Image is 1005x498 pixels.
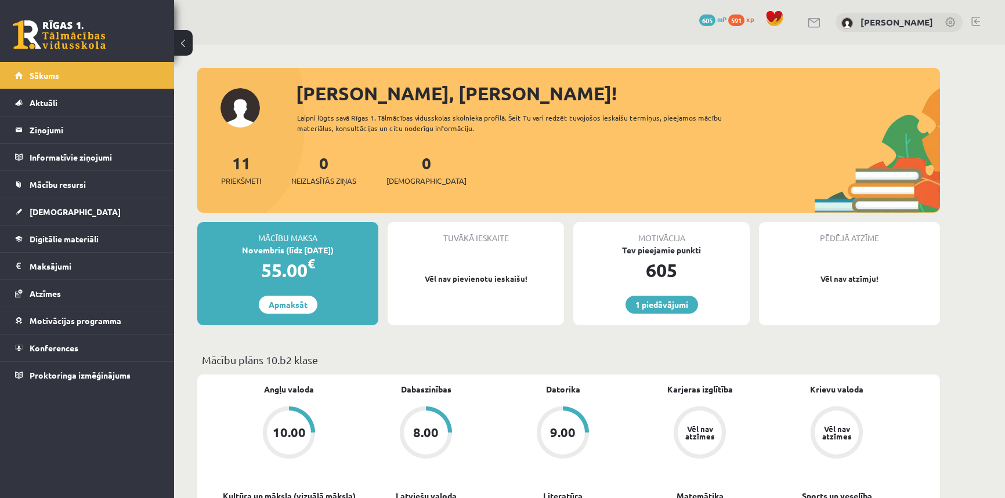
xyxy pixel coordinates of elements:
[15,62,160,89] a: Sākums
[765,273,934,285] p: Vēl nav atzīmju!
[15,117,160,143] a: Ziņojumi
[15,89,160,116] a: Aktuāli
[15,280,160,307] a: Atzīmes
[699,14,715,26] span: 605
[259,296,317,314] a: Apmaksāt
[15,144,160,170] a: Informatīvie ziņojumi
[30,206,121,217] span: [DEMOGRAPHIC_DATA]
[550,426,576,439] div: 9.00
[15,307,160,334] a: Motivācijas programma
[768,406,905,461] a: Vēl nav atzīmes
[30,370,131,380] span: Proktoringa izmēģinājums
[699,14,726,24] a: 605 mP
[30,117,160,143] legend: Ziņojumi
[861,16,933,28] a: [PERSON_NAME]
[728,14,744,26] span: 591
[393,273,558,285] p: Vēl nav pievienotu ieskaišu!
[626,296,698,314] a: 1 piedāvājumi
[746,14,754,24] span: xp
[197,222,378,244] div: Mācību maksa
[413,426,439,439] div: 8.00
[197,256,378,284] div: 55.00
[30,179,86,190] span: Mācību resursi
[15,362,160,388] a: Proktoringa izmēģinājums
[717,14,726,24] span: mP
[308,255,315,272] span: €
[494,406,631,461] a: 9.00
[15,335,160,361] a: Konferences
[30,70,59,81] span: Sākums
[631,406,768,461] a: Vēl nav atzīmes
[202,352,935,368] p: Mācību plāns 10.b2 klase
[221,152,261,187] a: 11Priekšmeti
[291,175,356,187] span: Neizlasītās ziņas
[667,383,733,395] a: Karjeras izglītība
[15,171,160,198] a: Mācību resursi
[30,253,160,279] legend: Maksājumi
[684,425,716,440] div: Vēl nav atzīmes
[841,17,853,29] img: Ingus Riciks
[30,288,61,299] span: Atzīmes
[13,20,106,49] a: Rīgas 1. Tālmācības vidusskola
[546,383,580,395] a: Datorika
[15,226,160,252] a: Digitālie materiāli
[221,175,261,187] span: Priekšmeti
[401,383,451,395] a: Dabaszinības
[820,425,853,440] div: Vēl nav atzīmes
[357,406,494,461] a: 8.00
[220,406,357,461] a: 10.00
[15,198,160,225] a: [DEMOGRAPHIC_DATA]
[15,253,160,279] a: Maksājumi
[296,79,940,107] div: [PERSON_NAME], [PERSON_NAME]!
[728,14,760,24] a: 591 xp
[759,222,940,244] div: Pēdējā atzīme
[197,244,378,256] div: Novembris (līdz [DATE])
[388,222,564,244] div: Tuvākā ieskaite
[573,222,750,244] div: Motivācija
[386,175,467,187] span: [DEMOGRAPHIC_DATA]
[30,343,78,353] span: Konferences
[573,244,750,256] div: Tev pieejamie punkti
[30,234,99,244] span: Digitālie materiāli
[291,152,356,187] a: 0Neizlasītās ziņas
[264,383,314,395] a: Angļu valoda
[297,112,743,133] div: Laipni lūgts savā Rīgas 1. Tālmācības vidusskolas skolnieka profilā. Šeit Tu vari redzēt tuvojošo...
[30,144,160,170] legend: Informatīvie ziņojumi
[30,315,121,326] span: Motivācijas programma
[386,152,467,187] a: 0[DEMOGRAPHIC_DATA]
[30,97,57,108] span: Aktuāli
[573,256,750,284] div: 605
[810,383,863,395] a: Krievu valoda
[273,426,306,439] div: 10.00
